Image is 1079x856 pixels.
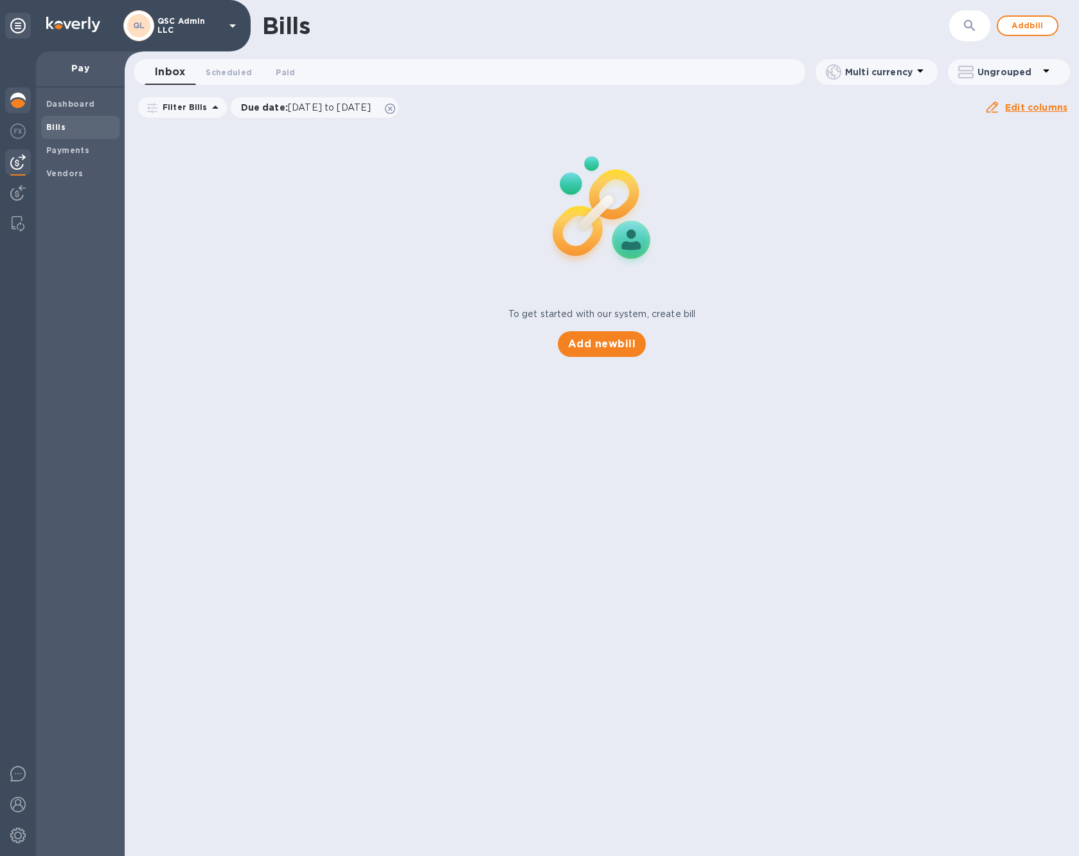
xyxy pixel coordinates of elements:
[231,97,399,118] div: Due date:[DATE] to [DATE]
[1008,18,1047,33] span: Add bill
[276,66,295,79] span: Paid
[46,17,100,32] img: Logo
[508,307,696,321] p: To get started with our system, create bill
[1005,102,1067,113] u: Edit columns
[46,145,89,155] b: Payments
[977,66,1039,78] p: Ungrouped
[46,62,114,75] p: Pay
[845,66,913,78] p: Multi currency
[46,168,84,178] b: Vendors
[157,17,222,35] p: QSC Admin LLC
[241,101,378,114] p: Due date :
[997,15,1058,36] button: Addbill
[262,12,310,39] h1: Bills
[157,102,208,113] p: Filter Bills
[568,336,636,352] span: Add new bill
[206,66,252,79] span: Scheduled
[46,99,95,109] b: Dashboard
[10,123,26,139] img: Foreign exchange
[288,102,371,113] span: [DATE] to [DATE]
[133,21,145,30] b: QL
[46,122,66,132] b: Bills
[5,13,31,39] div: Unpin categories
[155,63,185,81] span: Inbox
[558,331,646,357] button: Add newbill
